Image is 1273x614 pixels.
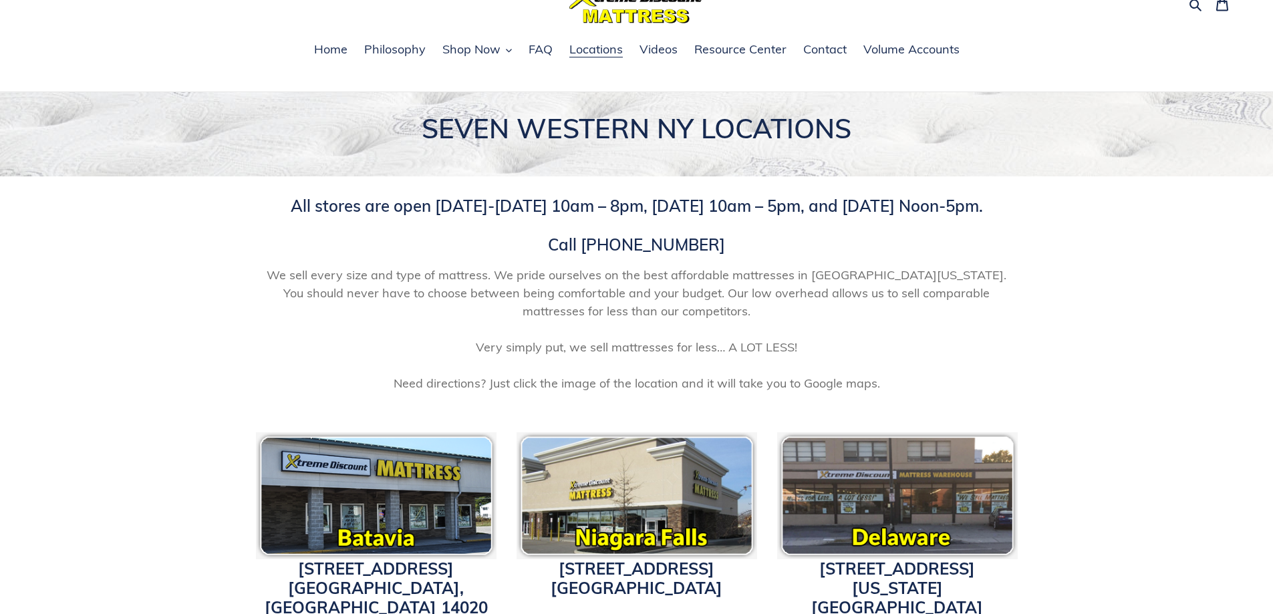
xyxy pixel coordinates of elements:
[307,40,354,60] a: Home
[640,41,678,57] span: Videos
[358,40,432,60] a: Philosophy
[529,41,553,57] span: FAQ
[314,41,347,57] span: Home
[563,40,629,60] a: Locations
[522,40,559,60] a: FAQ
[633,40,684,60] a: Videos
[551,559,722,598] a: [STREET_ADDRESS][GEOGRAPHIC_DATA]
[517,432,757,559] img: Xtreme Discount Mattress Niagara Falls
[688,40,793,60] a: Resource Center
[256,266,1018,392] span: We sell every size and type of mattress. We pride ourselves on the best affordable mattresses in ...
[436,40,519,60] button: Shop Now
[291,196,983,255] span: All stores are open [DATE]-[DATE] 10am – 8pm, [DATE] 10am – 5pm, and [DATE] Noon-5pm. Call [PHONE...
[797,40,853,60] a: Contact
[694,41,787,57] span: Resource Center
[863,41,960,57] span: Volume Accounts
[364,41,426,57] span: Philosophy
[803,41,847,57] span: Contact
[569,41,623,57] span: Locations
[442,41,501,57] span: Shop Now
[422,112,851,145] span: SEVEN WESTERN NY LOCATIONS
[857,40,966,60] a: Volume Accounts
[256,432,497,559] img: pf-c8c7db02--bataviaicon.png
[777,432,1018,559] img: pf-118c8166--delawareicon.png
